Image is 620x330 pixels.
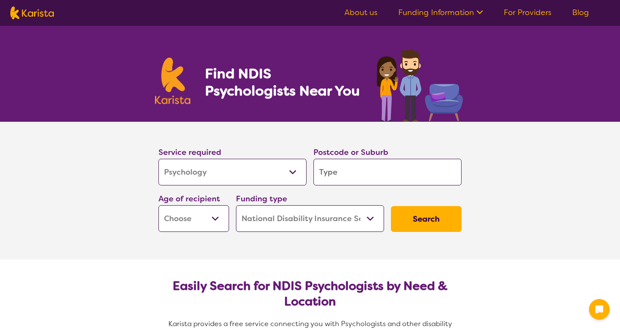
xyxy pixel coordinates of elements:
[313,159,462,185] input: Type
[10,6,54,19] img: Karista logo
[236,194,287,204] label: Funding type
[391,206,462,232] button: Search
[504,7,552,18] a: For Providers
[205,65,364,99] h1: Find NDIS Psychologists Near You
[344,7,378,18] a: About us
[165,278,455,309] h2: Easily Search for NDIS Psychologists by Need & Location
[158,194,220,204] label: Age of recipient
[313,147,388,157] label: Postcode or Suburb
[572,7,589,18] a: Blog
[158,147,221,157] label: Service required
[398,7,483,18] a: Funding Information
[155,58,190,104] img: Karista logo
[374,46,465,122] img: psychology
